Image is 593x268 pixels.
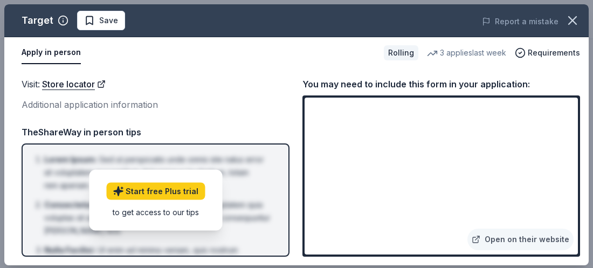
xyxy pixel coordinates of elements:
div: Additional application information [22,98,289,112]
li: Sed ut perspiciatis unde omnis iste natus error sit voluptatem accusantium doloremque laudantium,... [44,153,273,192]
span: Consectetur Adipiscing : [44,200,139,209]
button: Requirements [515,46,580,59]
div: You may need to include this form in your application: [302,77,580,91]
div: TheShareWay in person tips [22,125,289,139]
span: Requirements [528,46,580,59]
span: Lorem Ipsum : [44,155,97,164]
li: Nemo enim ipsam voluptatem quia voluptas sit aspernatur aut odit aut fugit, sed quia consequuntur... [44,198,273,237]
div: to get access to our tips [106,207,205,218]
a: Open on their website [467,229,574,250]
span: Save [99,14,118,27]
div: Rolling [384,45,418,60]
div: Target [22,12,53,29]
div: Visit : [22,77,289,91]
span: Nulla Facilisi : [44,245,95,255]
a: Store locator [42,77,106,91]
button: Save [77,11,125,30]
button: Report a mistake [482,15,558,28]
button: Apply in person [22,42,81,64]
a: Start free Plus trial [106,183,205,200]
div: 3 applies last week [427,46,506,59]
